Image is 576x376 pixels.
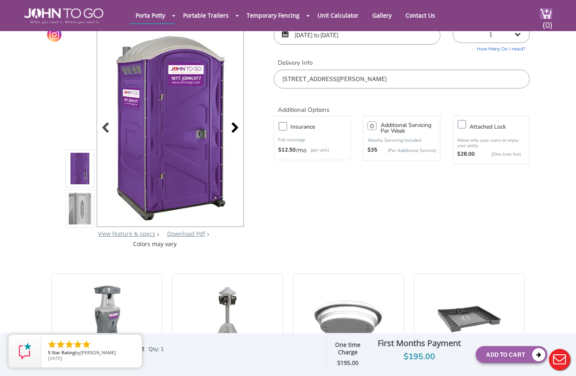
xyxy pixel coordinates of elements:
strong: $ [337,359,358,367]
a: Instagram [47,27,61,42]
input: 0 [367,121,376,130]
button: Live Chat [543,343,576,376]
li:  [47,340,57,349]
h3: Attached lock [469,122,533,132]
strong: $12.50 [278,146,296,154]
p: (per unit) [306,146,329,154]
p: (Per Additional Service) [377,147,435,154]
span: Star Rating [52,349,75,356]
div: Colors may vary [66,240,245,248]
h3: Additional Servicing Per Week [381,122,435,134]
img: chevron.png [207,233,209,236]
li:  [64,340,74,349]
div: $195.00 [369,350,469,363]
a: Temporary Fencing [240,7,306,23]
p: {One time fee} [479,150,521,159]
div: /mo [278,146,346,154]
label: Delivery Info [274,59,530,67]
a: How Many Do I need? [453,43,530,52]
a: Contact Us [399,7,441,23]
a: Unit Calculator [311,7,365,23]
img: right arrow icon [157,233,159,236]
input: Delivery Address [274,70,530,88]
img: 17 [85,284,129,350]
a: Porta Potty [129,7,171,23]
span: [PERSON_NAME] [80,349,116,356]
img: 17 [436,284,502,350]
span: (0) [542,13,552,30]
strong: $35 [367,146,377,154]
span: by [48,350,135,356]
a: View feature & specs [98,230,155,238]
h3: Insurance [290,122,354,132]
li:  [56,340,66,349]
strong: $28.00 [457,150,475,159]
p: Allow only your users to enjoy your potty. [457,138,525,148]
strong: One time Charge [335,341,361,356]
button: Add To Cart [476,346,547,363]
div: First Months Payment [369,336,469,350]
p: Full coverage [278,136,346,144]
img: Product [108,31,232,224]
a: Download Pdf [167,230,205,238]
p: Weekly Servicing Included [367,137,435,143]
img: Review Rating [17,343,33,359]
img: Product [69,72,91,265]
img: cart a [540,8,552,19]
a: Gallery [366,7,398,23]
a: Portable Trailers [177,7,235,23]
li:  [82,340,91,349]
img: Product [69,112,91,305]
img: 17 [302,284,395,350]
span: 195.00 [340,359,358,367]
span: Qty: 1 [148,345,164,353]
h2: Additional Options [274,97,530,114]
li:  [73,340,83,349]
input: Start date | End date [274,26,440,45]
span: 5 [48,349,50,356]
img: JOHN to go [24,8,103,24]
img: 17 [209,284,246,350]
span: [DATE] [48,355,62,361]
